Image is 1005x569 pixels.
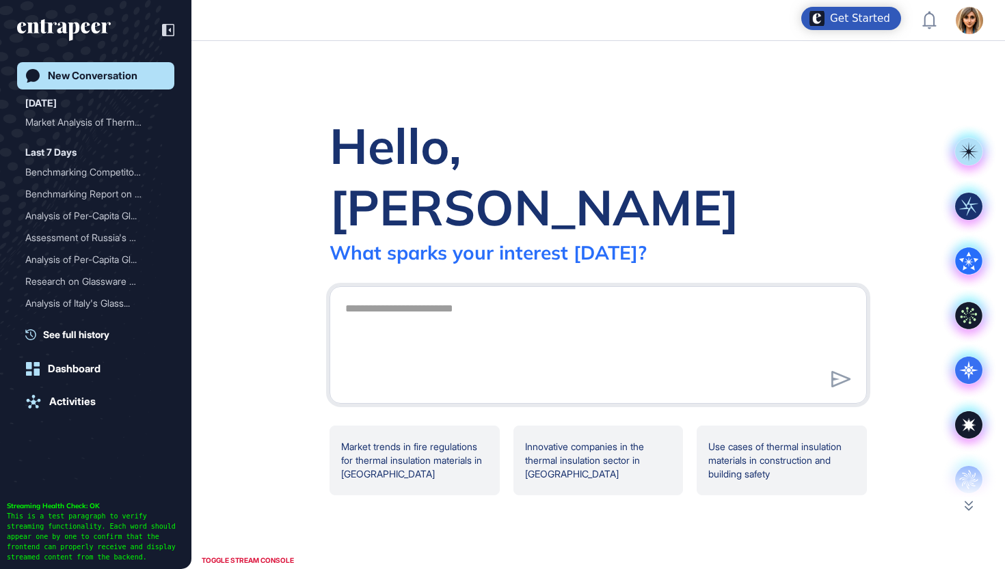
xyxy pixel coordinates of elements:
[330,115,867,238] div: Hello, [PERSON_NAME]
[25,249,155,270] div: Analysis of Per-Capita Gl...
[801,7,901,30] div: Open Get Started checklist
[956,7,983,34] img: user-avatar
[697,426,867,495] div: Use cases of thermal insulation materials in construction and building safety
[49,395,96,408] div: Activities
[25,144,77,161] div: Last 7 Days
[43,327,109,342] span: See full history
[25,270,155,292] div: Research on Glassware Mar...
[48,363,100,375] div: Dashboard
[17,388,174,415] a: Activities
[198,552,297,569] div: TOGGLE STREAM CONSOLE
[809,11,825,26] img: launcher-image-alternative-text
[25,327,174,342] a: See full history
[17,355,174,383] a: Dashboard
[330,426,500,495] div: Market trends in fire regulations for thermal insulation materials in [GEOGRAPHIC_DATA]
[25,161,166,183] div: Benchmarking Competitors Commercializing Products from Cooperative Members
[25,227,155,249] div: Assessment of Russia's Gl...
[25,205,155,227] div: Analysis of Per-Capita Gl...
[25,227,166,249] div: Assessment of Russia's Glassware Market: Consumption, Local Production vs. Imports, and Şişecam's...
[25,205,166,227] div: Analysis of Per-Capita Glassware Consumption and Market Dynamics in Poland: Focus on Şişecam's Co...
[25,292,166,314] div: Analysis of Italy's Glassware Consumption, Production Dynamics, and Şişecam's Competitive Advantages
[25,183,166,205] div: Benchmarking Report on Product Commercialization Strategies of Corporations
[25,270,166,292] div: Research on Glassware Market in the UAE: Consumption Patterns, Import Dependency, and Competitive...
[25,249,166,270] div: Analysis of Per-Capita Glassware Consumption and Market Dynamics in Saudi Arabia
[25,183,155,205] div: Benchmarking Report on Pr...
[25,161,155,183] div: Benchmarking Competitors ...
[25,314,166,336] div: Assessment of U.S. Glassware Market: Consumption Trends, Import Dynamics, and Şişecam's Competiti...
[25,111,155,133] div: Market Analysis of Therma...
[17,19,111,41] div: entrapeer-logo
[25,95,57,111] div: [DATE]
[25,292,155,314] div: Analysis of Italy's Glass...
[17,62,174,89] a: New Conversation
[48,70,137,82] div: New Conversation
[513,426,684,495] div: Innovative companies in the thermal insulation sector in [GEOGRAPHIC_DATA]
[830,12,890,25] div: Get Started
[330,240,647,264] div: What sparks your interest [DATE]?
[25,111,166,133] div: Market Analysis of Thermal Insulation Materials in Spain
[25,314,155,336] div: Assessment of U.S. Glassw...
